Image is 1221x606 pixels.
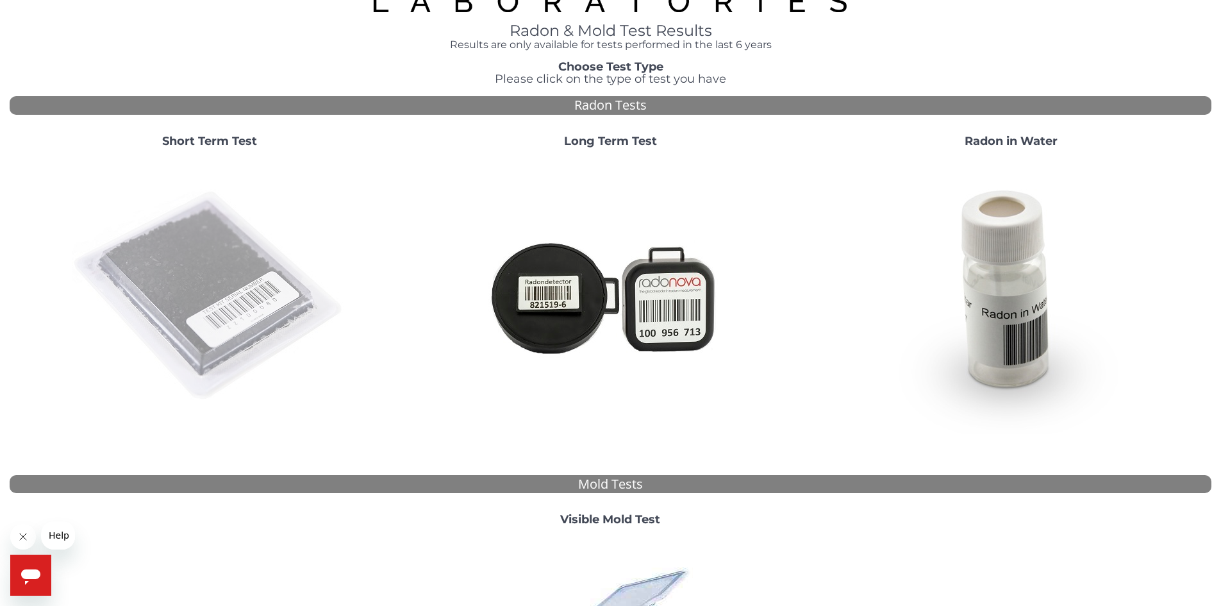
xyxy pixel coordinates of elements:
[370,22,851,39] h1: Radon & Mold Test Results
[495,72,726,86] span: Please click on the type of test you have
[560,512,660,526] strong: Visible Mold Test
[10,475,1211,494] div: Mold Tests
[558,60,663,74] strong: Choose Test Type
[10,96,1211,115] div: Radon Tests
[10,524,36,550] iframe: Close message
[41,521,75,550] iframe: Message from company
[965,134,1058,148] strong: Radon in Water
[472,158,748,434] img: Radtrak2vsRadtrak3.jpg
[564,134,657,148] strong: Long Term Test
[873,158,1149,434] img: RadoninWater.jpg
[370,39,851,51] h4: Results are only available for tests performed in the last 6 years
[162,134,257,148] strong: Short Term Test
[72,158,347,434] img: ShortTerm.jpg
[10,555,51,596] iframe: Button to launch messaging window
